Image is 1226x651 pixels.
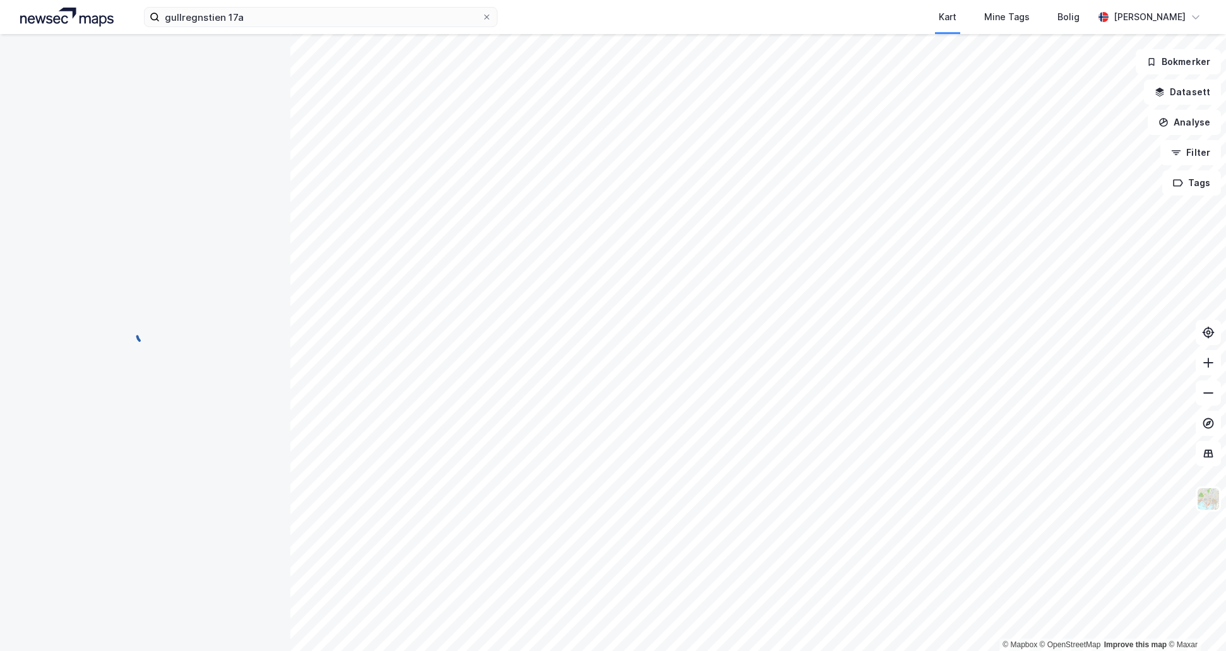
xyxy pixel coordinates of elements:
[135,325,155,345] img: spinner.a6d8c91a73a9ac5275cf975e30b51cfb.svg
[1163,590,1226,651] iframe: Chat Widget
[1114,9,1186,25] div: [PERSON_NAME]
[1160,140,1221,165] button: Filter
[1163,590,1226,651] div: Kontrollprogram for chat
[984,9,1030,25] div: Mine Tags
[160,8,482,26] input: Søk på adresse, matrikkel, gårdeiere, leietakere eller personer
[1104,640,1167,649] a: Improve this map
[1003,640,1037,649] a: Mapbox
[939,9,956,25] div: Kart
[1196,487,1220,511] img: Z
[1057,9,1080,25] div: Bolig
[1144,79,1221,105] button: Datasett
[1136,49,1221,74] button: Bokmerker
[1148,110,1221,135] button: Analyse
[1162,170,1221,196] button: Tags
[1040,640,1101,649] a: OpenStreetMap
[20,8,114,26] img: logo.a4113a55bc3d86da70a041830d287a7e.svg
